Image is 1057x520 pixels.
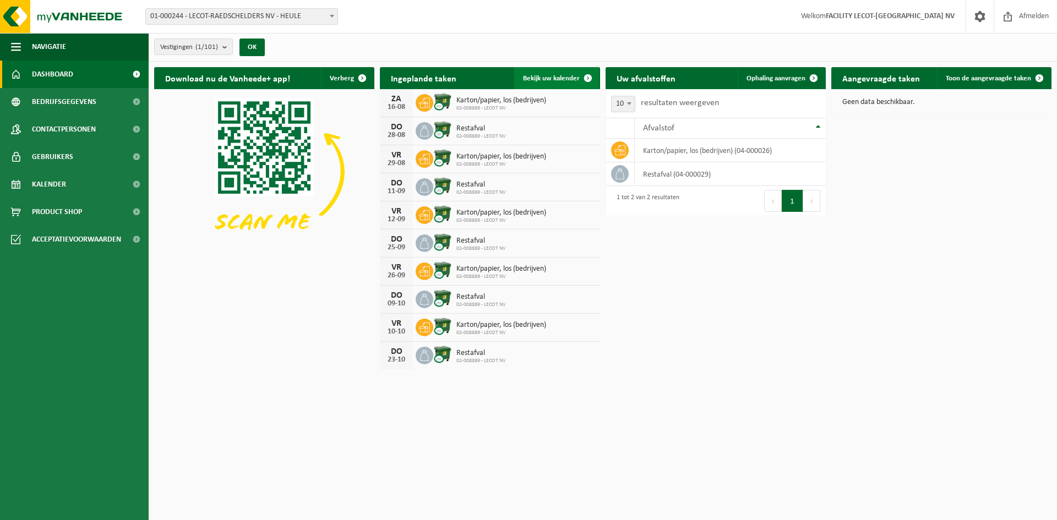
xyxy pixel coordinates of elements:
[456,96,546,105] span: Karton/papier, los (bedrijven)
[385,103,407,111] div: 16-08
[456,245,506,252] span: 02-008889 - LECOT NV
[385,319,407,328] div: VR
[514,67,599,89] a: Bekijk uw kalender
[456,273,546,280] span: 02-008889 - LECOT NV
[831,67,931,89] h2: Aangevraagde taken
[433,121,452,139] img: WB-1100-CU
[385,188,407,195] div: 11-09
[842,98,1040,106] p: Geen data beschikbaar.
[456,105,546,112] span: 02-008889 - LECOT NV
[606,67,686,89] h2: Uw afvalstoffen
[433,289,452,308] img: WB-1100-CU
[385,291,407,300] div: DO
[456,133,506,140] span: 02-008889 - LECOT NV
[32,198,82,226] span: Product Shop
[385,207,407,216] div: VR
[782,190,803,212] button: 1
[456,152,546,161] span: Karton/papier, los (bedrijven)
[456,209,546,217] span: Karton/papier, los (bedrijven)
[433,177,452,195] img: WB-1100-CU
[154,67,301,89] h2: Download nu de Vanheede+ app!
[239,39,265,56] button: OK
[385,179,407,188] div: DO
[385,216,407,223] div: 12-09
[385,272,407,280] div: 26-09
[456,189,506,196] span: 02-008889 - LECOT NV
[803,190,820,212] button: Next
[456,180,506,189] span: Restafval
[611,189,679,213] div: 1 tot 2 van 2 resultaten
[635,162,826,186] td: restafval (04-000029)
[385,356,407,364] div: 23-10
[330,75,354,82] span: Verberg
[160,39,218,56] span: Vestigingen
[385,328,407,336] div: 10-10
[826,12,955,20] strong: FACILITY LECOT-[GEOGRAPHIC_DATA] NV
[154,39,233,55] button: Vestigingen(1/101)
[747,75,805,82] span: Ophaling aanvragen
[738,67,825,89] a: Ophaling aanvragen
[456,161,546,168] span: 02-008889 - LECOT NV
[32,116,96,143] span: Contactpersonen
[641,98,719,107] label: resultaten weergeven
[195,43,218,51] count: (1/101)
[32,88,96,116] span: Bedrijfsgegevens
[145,8,338,25] span: 01-000244 - LECOT-RAEDSCHELDERS NV - HEULE
[385,244,407,251] div: 25-09
[643,124,674,133] span: Afvalstof
[385,347,407,356] div: DO
[32,171,66,198] span: Kalender
[456,349,506,358] span: Restafval
[32,226,121,253] span: Acceptatievoorwaarden
[385,95,407,103] div: ZA
[456,321,546,330] span: Karton/papier, los (bedrijven)
[146,9,337,24] span: 01-000244 - LECOT-RAEDSCHELDERS NV - HEULE
[456,265,546,273] span: Karton/papier, los (bedrijven)
[321,67,373,89] button: Verberg
[456,293,506,302] span: Restafval
[433,345,452,364] img: WB-1100-CU
[433,205,452,223] img: WB-1100-CU
[385,160,407,167] div: 29-08
[385,132,407,139] div: 28-08
[456,330,546,336] span: 02-008889 - LECOT NV
[380,67,467,89] h2: Ingeplande taken
[456,217,546,224] span: 02-008889 - LECOT NV
[456,124,506,133] span: Restafval
[32,143,73,171] span: Gebruikers
[433,261,452,280] img: WB-1100-CU
[385,123,407,132] div: DO
[456,302,506,308] span: 02-008889 - LECOT NV
[32,61,73,88] span: Dashboard
[523,75,580,82] span: Bekijk uw kalender
[946,75,1031,82] span: Toon de aangevraagde taken
[456,358,506,364] span: 02-008889 - LECOT NV
[433,317,452,336] img: WB-1100-CU
[154,89,374,254] img: Download de VHEPlus App
[385,235,407,244] div: DO
[385,151,407,160] div: VR
[612,96,635,112] span: 10
[764,190,782,212] button: Previous
[937,67,1050,89] a: Toon de aangevraagde taken
[385,263,407,272] div: VR
[385,300,407,308] div: 09-10
[635,139,826,162] td: karton/papier, los (bedrijven) (04-000026)
[433,233,452,251] img: WB-1100-CU
[456,237,506,245] span: Restafval
[433,149,452,167] img: WB-1100-CU
[433,92,452,111] img: WB-1100-CU
[32,33,66,61] span: Navigatie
